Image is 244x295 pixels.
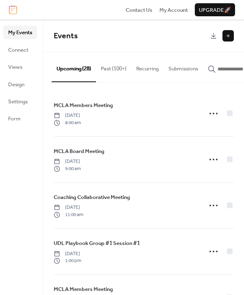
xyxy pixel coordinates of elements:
span: 1:00 pm [54,257,81,264]
a: My Account [159,6,188,14]
span: Upgrade 🚀 [199,6,231,14]
span: My Events [8,28,32,37]
a: Form [3,112,37,125]
span: 8:00 am [54,119,81,127]
button: Submissions [163,52,203,81]
span: Design [8,81,24,89]
span: [DATE] [54,250,81,258]
span: Settings [8,98,28,106]
span: 9:00 am [54,165,81,173]
span: Form [8,115,21,123]
a: Contact Us [126,6,152,14]
a: My Events [3,26,37,39]
a: Coaching Collaborative Meeting [54,193,130,202]
img: logo [9,5,17,14]
span: [DATE] [54,112,81,119]
span: [DATE] [54,158,81,165]
a: Design [3,78,37,91]
a: Settings [3,95,37,108]
button: Recurring [131,52,163,81]
a: MCLA Board Meeting [54,147,105,156]
a: UDL Playbook Group #1 Session #1 [54,239,140,248]
button: Past (100+) [96,52,131,81]
a: Connect [3,43,37,56]
button: Upcoming (28) [52,52,96,82]
span: Connect [8,46,28,54]
span: [DATE] [54,204,83,211]
span: Views [8,63,22,71]
a: MCLA Members Meeting [54,285,113,294]
span: 11:00 am [54,211,83,219]
span: Events [54,28,78,44]
button: Upgrade🚀 [195,3,235,16]
a: MCLA Members Meeting [54,101,113,110]
a: Views [3,60,37,73]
